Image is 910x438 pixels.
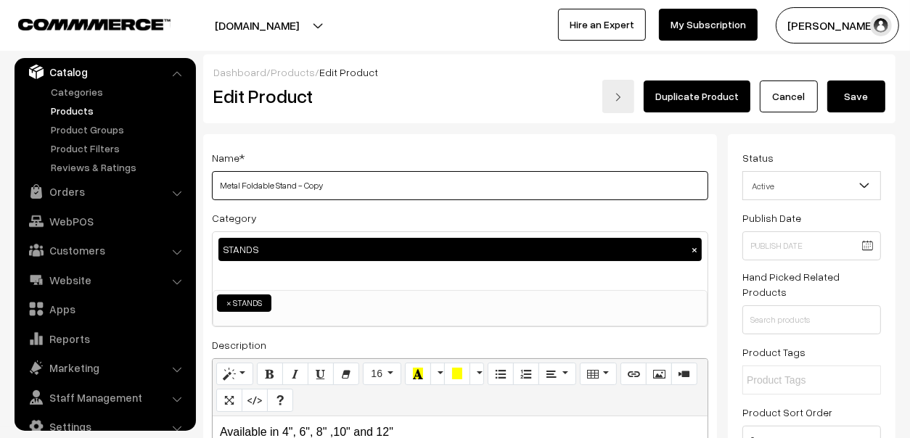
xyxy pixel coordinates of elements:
[558,9,646,41] a: Hire an Expert
[47,141,191,156] a: Product Filters
[646,363,672,386] button: Picture
[47,103,191,118] a: Products
[371,368,382,379] span: 16
[827,80,885,112] button: Save
[742,171,881,200] span: Active
[18,59,191,85] a: Catalog
[776,7,899,44] button: [PERSON_NAME]…
[644,80,750,112] a: Duplicate Product
[282,363,308,386] button: Italic (CTRL+I)
[870,15,892,36] img: user
[257,363,283,386] button: Bold (CTRL+B)
[213,65,885,80] div: / /
[308,363,334,386] button: Underline (CTRL+U)
[212,171,708,200] input: Name
[760,80,818,112] a: Cancel
[659,9,758,41] a: My Subscription
[470,363,484,386] button: More Color
[430,363,445,386] button: More Color
[212,337,266,352] label: Description
[363,363,401,386] button: Font Size
[620,363,647,386] button: Link (CTRL+K)
[444,363,470,386] button: Background Color
[405,363,431,386] button: Recent Color
[242,389,268,412] button: Code View
[747,373,874,388] input: Product Tags
[18,267,191,293] a: Website
[164,7,350,44] button: [DOMAIN_NAME]
[742,269,881,299] label: Hand Picked Related Products
[742,405,832,420] label: Product Sort Order
[18,296,191,322] a: Apps
[18,19,171,30] img: COMMMERCE
[47,160,191,175] a: Reviews & Ratings
[271,66,315,78] a: Products
[614,93,623,102] img: right-arrow.png
[513,363,539,386] button: Ordered list (CTRL+SHIFT+NUM8)
[742,305,881,334] input: Search products
[742,150,774,165] label: Status
[688,243,701,256] button: ×
[333,363,359,386] button: Remove Font Style (CTRL+\)
[216,389,242,412] button: Full Screen
[742,231,881,260] input: Publish Date
[18,237,191,263] a: Customers
[217,294,271,312] li: STANDS
[18,208,191,234] a: WebPOS
[212,150,245,165] label: Name
[213,66,266,78] a: Dashboard
[18,384,191,410] a: Staff Management
[580,363,617,386] button: Table
[538,363,575,386] button: Paragraph
[218,238,702,261] div: STANDS
[742,344,806,360] label: Product Tags
[212,210,257,226] label: Category
[319,66,378,78] span: Edit Product
[47,84,191,99] a: Categories
[216,363,253,386] button: Style
[671,363,697,386] button: Video
[18,178,191,204] a: Orders
[18,326,191,352] a: Reports
[226,297,231,310] span: ×
[742,210,801,226] label: Publish Date
[47,122,191,137] a: Product Groups
[213,85,480,107] h2: Edit Product
[18,355,191,381] a: Marketing
[488,363,514,386] button: Unordered list (CTRL+SHIFT+NUM7)
[267,389,293,412] button: Help
[18,15,145,32] a: COMMMERCE
[743,173,880,199] span: Active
